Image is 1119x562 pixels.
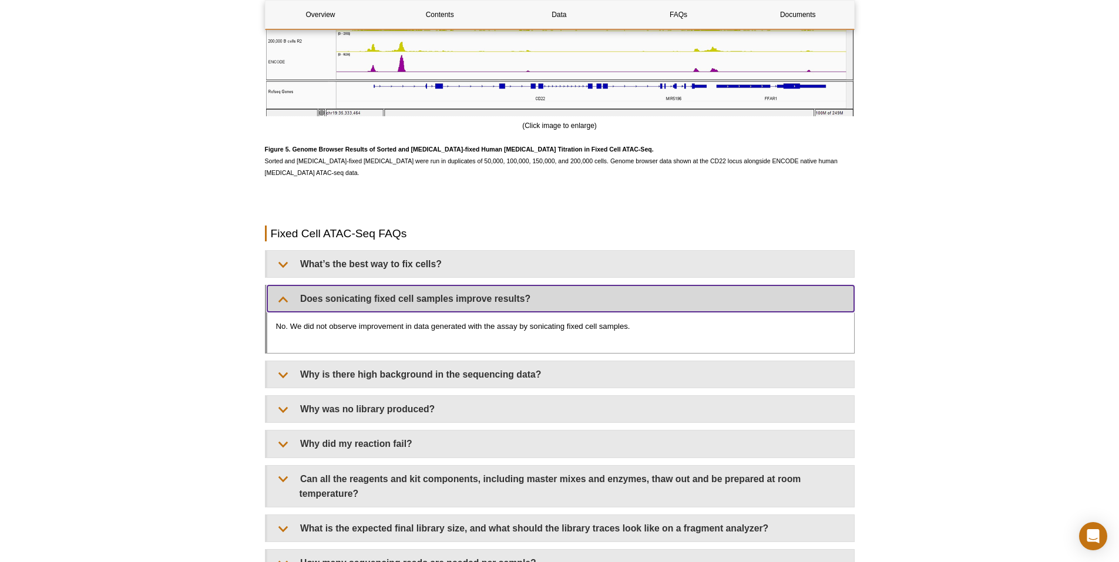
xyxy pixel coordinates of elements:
[267,285,854,312] summary: Does sonicating fixed cell samples improve results?
[267,430,854,457] summary: Why did my reaction fail?
[1079,522,1107,550] div: Open Intercom Messenger
[265,226,855,241] h2: Fixed Cell ATAC-Seq FAQs
[504,1,614,29] a: Data
[265,146,654,153] strong: Figure 5. Genome Browser Results of Sorted and [MEDICAL_DATA]-fixed Human [MEDICAL_DATA] Titratio...
[265,146,838,176] span: Sorted and [MEDICAL_DATA]-fixed [MEDICAL_DATA] were run in duplicates of 50,000, 100,000, 150,000...
[267,396,854,422] summary: Why was no library produced?
[267,361,854,388] summary: Why is there high background in the sequencing data?
[267,251,854,277] summary: What’s the best way to fix cells?
[267,466,854,507] summary: Can all the reagents and kit components, including master mixes and enzymes, thaw out and be prep...
[385,1,495,29] a: Contents
[522,122,597,130] span: (Click image to enlarge)
[276,321,845,332] p: No. We did not observe improvement in data generated with the assay by sonicating fixed cell samp...
[267,515,854,541] summary: What is the expected final library size, and what should the library traces look like on a fragme...
[623,1,734,29] a: FAQs
[266,1,376,29] a: Overview
[742,1,853,29] a: Documents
